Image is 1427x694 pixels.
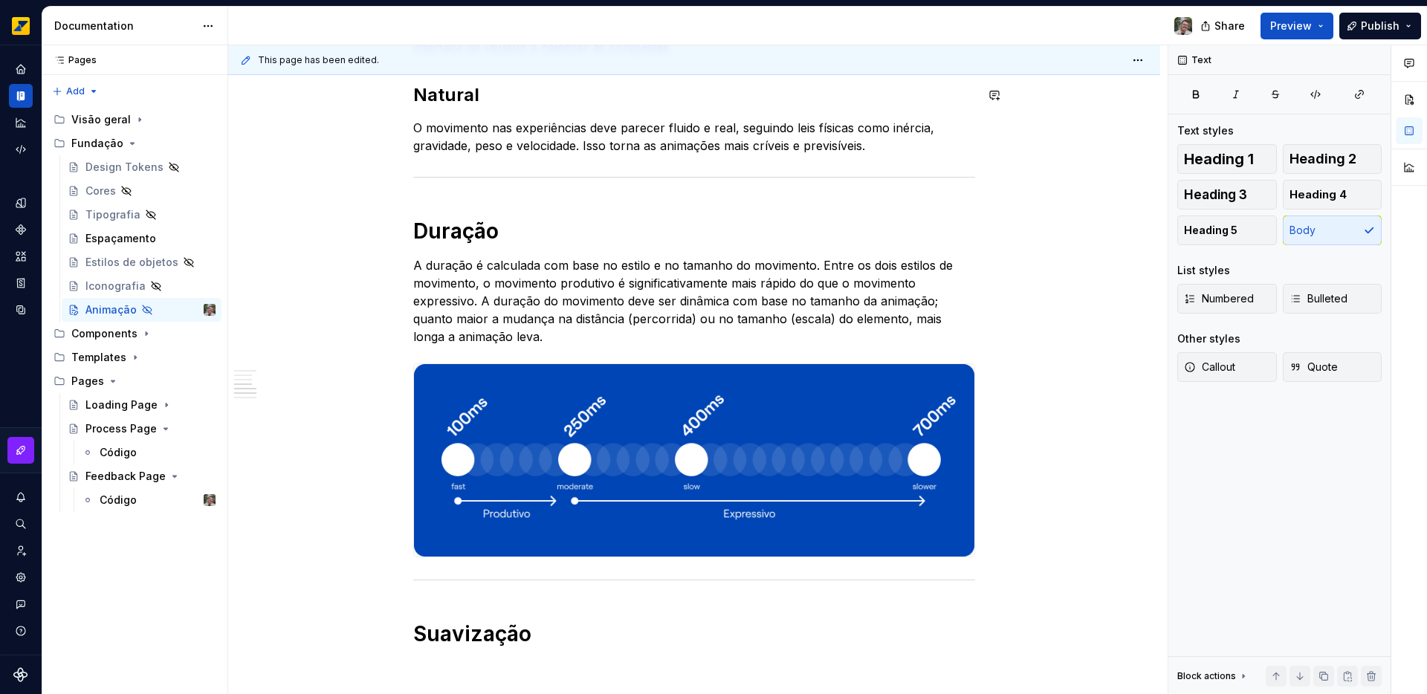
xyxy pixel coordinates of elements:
a: Supernova Logo [13,667,28,682]
h1: Duração [413,218,975,244]
div: Feedback Page [85,469,166,484]
div: Page tree [48,108,221,512]
div: List styles [1177,263,1230,278]
img: Tiago [1174,17,1192,35]
a: Iconografia [62,274,221,298]
a: Cores [62,179,221,203]
span: Publish [1361,19,1400,33]
span: This page has been edited. [258,54,379,66]
a: Settings [9,565,33,589]
button: Heading 1 [1177,144,1277,174]
div: Iconografia [85,279,146,294]
button: Numbered [1177,284,1277,314]
div: Animação [85,302,137,317]
button: Heading 2 [1283,144,1382,174]
button: Bulleted [1283,284,1382,314]
a: Design tokens [9,191,33,215]
button: Callout [1177,352,1277,382]
a: CódigoTiago [76,488,221,512]
button: Add [48,81,103,102]
div: Block actions [1177,666,1249,687]
div: Pages [48,369,221,393]
span: Preview [1270,19,1312,33]
a: Process Page [62,417,221,441]
h2: Natural [413,83,975,107]
a: Analytics [9,111,33,134]
div: Pages [71,374,104,389]
button: Quote [1283,352,1382,382]
button: Heading 3 [1177,180,1277,210]
div: Fundação [48,132,221,155]
a: Assets [9,244,33,268]
div: Other styles [1177,331,1240,346]
div: Tipografia [85,207,140,222]
a: Estilos de objetos [62,250,221,274]
a: Code automation [9,137,33,161]
img: Tiago [204,494,216,506]
div: Components [48,322,221,346]
span: Bulleted [1290,291,1347,306]
a: Tipografia [62,203,221,227]
a: Feedback Page [62,464,221,488]
a: Components [9,218,33,241]
span: Quote [1290,360,1338,374]
div: Visão geral [71,112,131,127]
div: Espaçamento [85,231,156,246]
div: Cores [85,184,116,198]
a: Espaçamento [62,227,221,250]
span: Share [1214,19,1245,33]
button: Share [1193,13,1255,39]
a: Storybook stories [9,271,33,295]
p: O movimento nas experiências deve parecer fluido e real, seguindo leis físicas como inércia, grav... [413,119,975,155]
button: Contact support [9,592,33,616]
span: Heading 2 [1290,152,1356,166]
div: Text styles [1177,123,1234,138]
div: Visão geral [48,108,221,132]
button: Publish [1339,13,1421,39]
div: Estilos de objetos [85,255,178,270]
a: Design Tokens [62,155,221,179]
div: Components [71,326,137,341]
div: Documentation [54,19,195,33]
button: Notifications [9,485,33,509]
a: Loading Page [62,393,221,417]
span: Heading 5 [1184,223,1237,238]
div: Pages [48,54,97,66]
p: A duração é calculada com base no estilo e no tamanho do movimento. Entre os dois estilos de movi... [413,256,975,346]
a: Documentation [9,84,33,108]
h1: Suavização [413,620,975,647]
div: Design Tokens [85,160,164,175]
div: Templates [48,346,221,369]
img: e8093afa-4b23-4413-bf51-00cde92dbd3f.png [12,17,30,35]
img: b7dc730f-761c-4912-9733-4ef6b0fcd29a.png [414,364,974,557]
div: Loading Page [85,398,158,412]
div: Fundação [71,136,123,151]
div: Código [100,445,137,460]
a: Home [9,57,33,81]
a: Data sources [9,298,33,322]
button: Search ⌘K [9,512,33,536]
span: Heading 4 [1290,187,1347,202]
span: Numbered [1184,291,1254,306]
div: Templates [71,350,126,365]
button: Preview [1261,13,1333,39]
a: AnimaçãoTiago [62,298,221,322]
a: Código [76,441,221,464]
span: Callout [1184,360,1235,374]
button: Heading 5 [1177,215,1277,245]
a: Invite team [9,539,33,562]
span: Add [66,85,85,97]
